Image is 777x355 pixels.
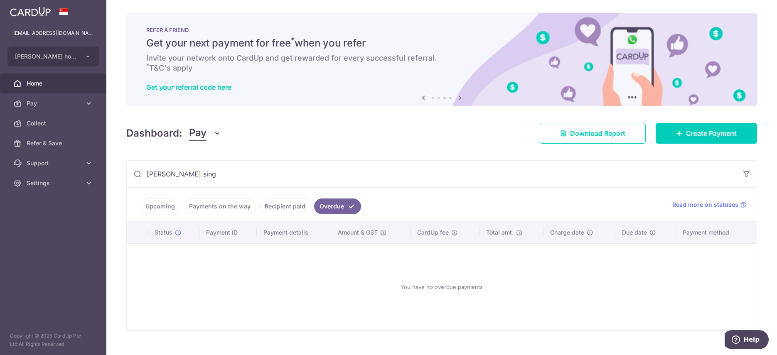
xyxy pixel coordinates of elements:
[189,125,221,141] button: Pay
[140,198,180,214] a: Upcoming
[656,123,757,144] a: Create Payment
[27,119,81,127] span: Collect
[27,99,81,108] span: Pay
[338,228,378,237] span: Amount & GST
[725,330,769,351] iframe: Opens a widget where you can find more information
[15,52,76,61] span: [PERSON_NAME] holdings inn bike leasing pte ltd
[199,222,257,243] th: Payment ID
[27,79,81,88] span: Home
[259,198,311,214] a: Recipient paid
[672,201,747,209] a: Read more on statuses
[146,37,737,50] h5: Get your next payment for free when you refer
[126,13,757,106] img: RAF banner
[686,128,737,138] span: Create Payment
[155,228,172,237] span: Status
[672,201,738,209] span: Read more on statuses
[13,29,93,37] p: [EMAIL_ADDRESS][DOMAIN_NAME]
[27,159,81,167] span: Support
[570,128,625,138] span: Download Report
[550,228,584,237] span: Charge date
[27,179,81,187] span: Settings
[314,198,361,214] a: Overdue
[126,126,182,141] h4: Dashboard:
[622,228,647,237] span: Due date
[540,123,646,144] a: Download Report
[146,83,231,91] a: Get your referral code here
[486,228,514,237] span: Total amt.
[417,228,449,237] span: CardUp fee
[257,222,331,243] th: Payment details
[189,125,207,141] span: Pay
[184,198,256,214] a: Payments on the way
[27,139,81,147] span: Refer & Save
[127,161,737,187] input: Search by recipient name, payment id or reference
[7,47,99,66] button: [PERSON_NAME] holdings inn bike leasing pte ltd
[137,250,747,323] div: You have no overdue payments
[10,7,51,17] img: CardUp
[676,222,757,243] th: Payment method
[146,53,737,73] h6: Invite your network onto CardUp and get rewarded for every successful referral. T&C's apply
[146,27,737,33] p: REFER A FRIEND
